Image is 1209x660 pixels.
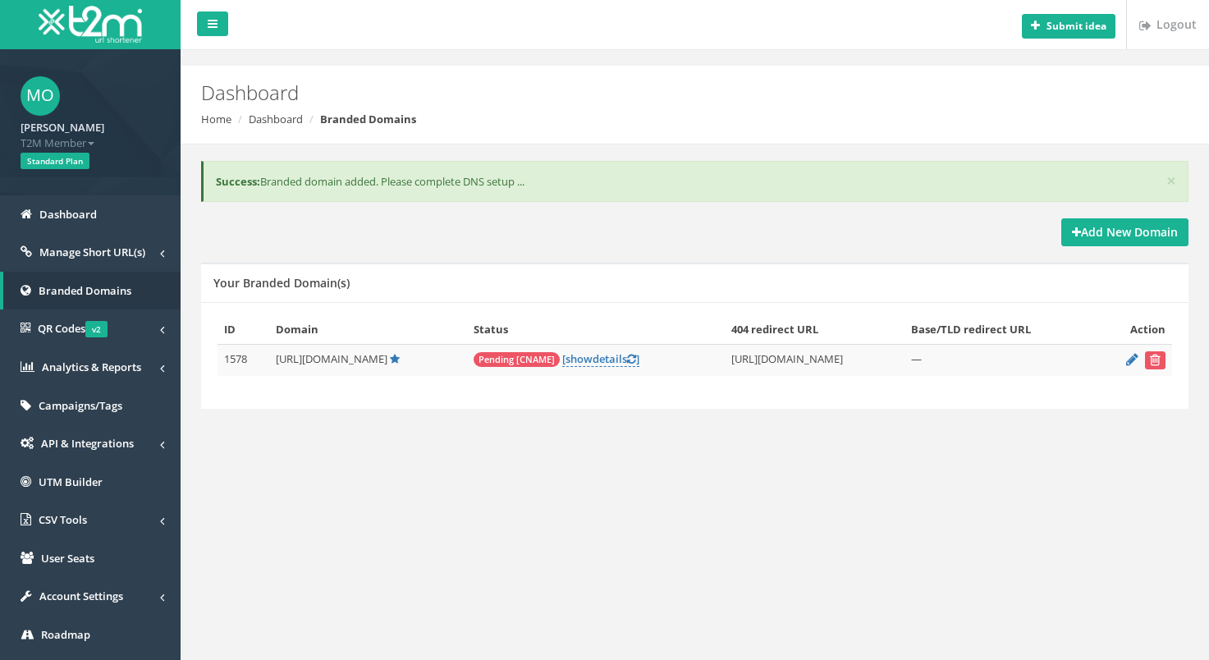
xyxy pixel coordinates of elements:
[269,315,467,344] th: Domain
[39,207,97,222] span: Dashboard
[201,82,1020,103] h2: Dashboard
[21,116,160,150] a: [PERSON_NAME] T2M Member
[39,398,122,413] span: Campaigns/Tags
[21,76,60,116] span: MO
[1022,14,1115,39] button: Submit idea
[201,112,231,126] a: Home
[21,135,160,151] span: T2M Member
[21,120,104,135] strong: [PERSON_NAME]
[41,627,90,642] span: Roadmap
[218,344,269,376] td: 1578
[390,351,400,366] a: Default
[39,6,142,43] img: T2M
[39,283,131,298] span: Branded Domains
[218,315,269,344] th: ID
[85,321,108,337] span: v2
[39,245,145,259] span: Manage Short URL(s)
[249,112,303,126] a: Dashboard
[320,112,416,126] strong: Branded Domains
[276,351,387,366] span: [URL][DOMAIN_NAME]
[42,360,141,374] span: Analytics & Reports
[725,315,904,344] th: 404 redirect URL
[904,344,1096,376] td: —
[201,161,1188,203] div: Branded domain added. Please complete DNS setup ...
[725,344,904,376] td: [URL][DOMAIN_NAME]
[39,589,123,603] span: Account Settings
[21,153,89,169] span: Standard Plan
[467,315,725,344] th: Status
[41,436,134,451] span: API & Integrations
[216,174,260,189] b: Success:
[39,474,103,489] span: UTM Builder
[41,551,94,566] span: User Seats
[562,351,639,367] a: [showdetails]
[566,351,593,366] span: show
[1166,172,1176,190] button: ×
[474,352,560,367] span: Pending [CNAME]
[213,277,350,289] h5: Your Branded Domain(s)
[39,512,87,527] span: CSV Tools
[904,315,1096,344] th: Base/TLD redirect URL
[1072,224,1178,240] strong: Add New Domain
[1061,218,1188,246] a: Add New Domain
[1046,19,1106,33] b: Submit idea
[1097,315,1172,344] th: Action
[38,321,108,336] span: QR Codes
